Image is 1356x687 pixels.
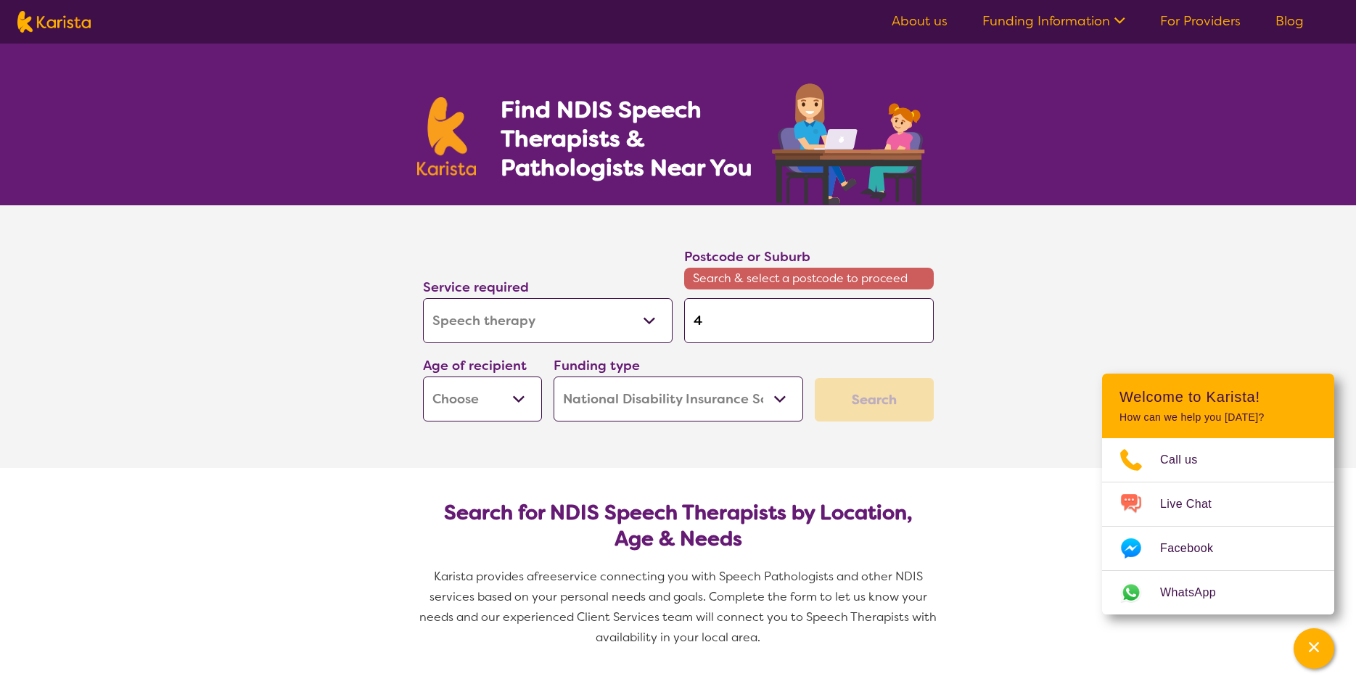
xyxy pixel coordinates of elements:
span: Karista provides a [434,569,534,584]
a: Funding Information [982,12,1125,30]
button: Channel Menu [1294,628,1334,669]
h1: Find NDIS Speech Therapists & Pathologists Near You [501,95,769,182]
span: Facebook [1160,538,1230,559]
img: speech-therapy [760,78,940,205]
label: Age of recipient [423,357,527,374]
a: Blog [1275,12,1304,30]
img: Karista logo [17,11,91,33]
span: service connecting you with Speech Pathologists and other NDIS services based on your personal ne... [419,569,940,645]
span: Search & select a postcode to proceed [684,268,934,289]
label: Service required [423,279,529,296]
h2: Welcome to Karista! [1119,388,1317,406]
h2: Search for NDIS Speech Therapists by Location, Age & Needs [435,500,922,552]
a: For Providers [1160,12,1241,30]
a: Web link opens in a new tab. [1102,571,1334,614]
ul: Choose channel [1102,438,1334,614]
label: Postcode or Suburb [684,248,810,266]
span: Live Chat [1160,493,1229,515]
p: How can we help you [DATE]? [1119,411,1317,424]
span: WhatsApp [1160,582,1233,604]
input: Type [684,298,934,343]
label: Funding type [554,357,640,374]
img: Karista logo [417,97,477,176]
a: About us [892,12,948,30]
span: Call us [1160,449,1215,471]
div: Channel Menu [1102,374,1334,614]
span: free [534,569,557,584]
